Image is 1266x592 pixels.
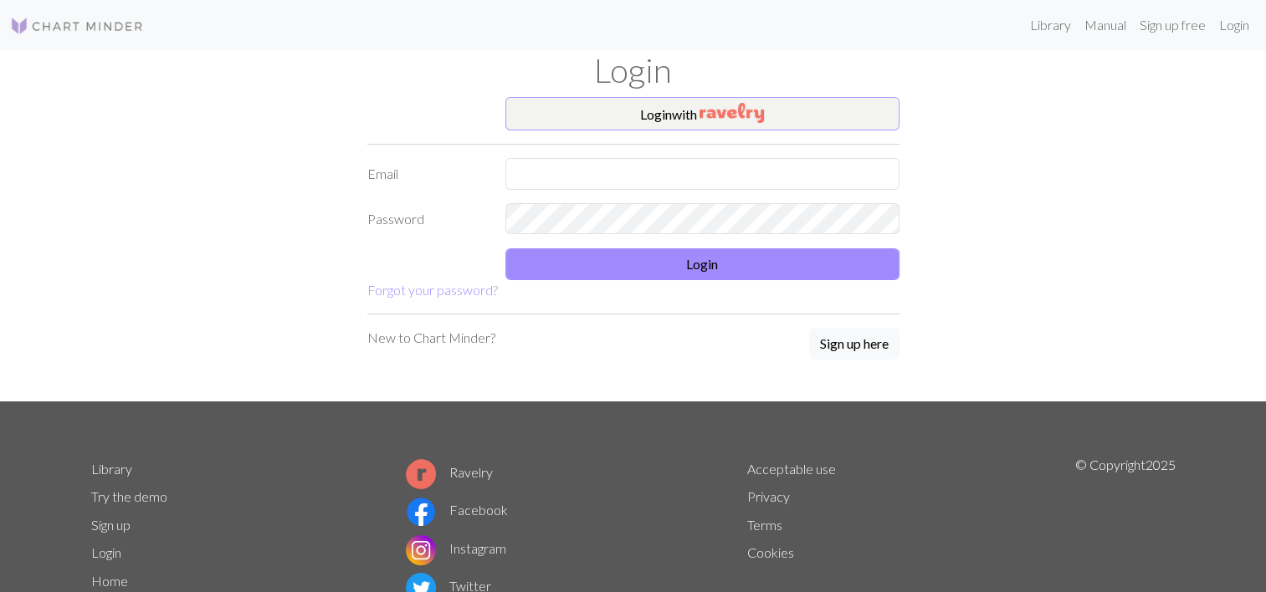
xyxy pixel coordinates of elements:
a: Sign up free [1133,8,1212,42]
img: Facebook logo [406,497,436,527]
h1: Login [81,50,1186,90]
img: Ravelry [700,103,764,123]
a: Ravelry [406,464,493,480]
a: Manual [1078,8,1133,42]
img: Logo [10,16,144,36]
a: Sign up [91,517,131,533]
a: Library [91,461,132,477]
a: Sign up here [809,328,900,361]
button: Loginwith [505,97,900,130]
button: Login [505,248,900,280]
a: Try the demo [91,488,167,504]
a: Acceptable use [747,461,836,477]
img: Instagram logo [406,535,436,565]
img: Ravelry logo [406,459,436,489]
a: Forgot your password? [367,282,498,298]
a: Privacy [747,488,790,504]
label: Password [357,203,495,235]
p: New to Chart Minder? [367,328,495,348]
a: Home [91,573,128,589]
a: Facebook [406,502,508,518]
a: Login [1212,8,1256,42]
a: Terms [747,517,782,533]
button: Sign up here [809,328,900,360]
a: Cookies [747,544,794,560]
a: Login [91,544,121,560]
a: Instagram [406,540,506,556]
label: Email [357,158,495,190]
a: Library [1023,8,1078,42]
